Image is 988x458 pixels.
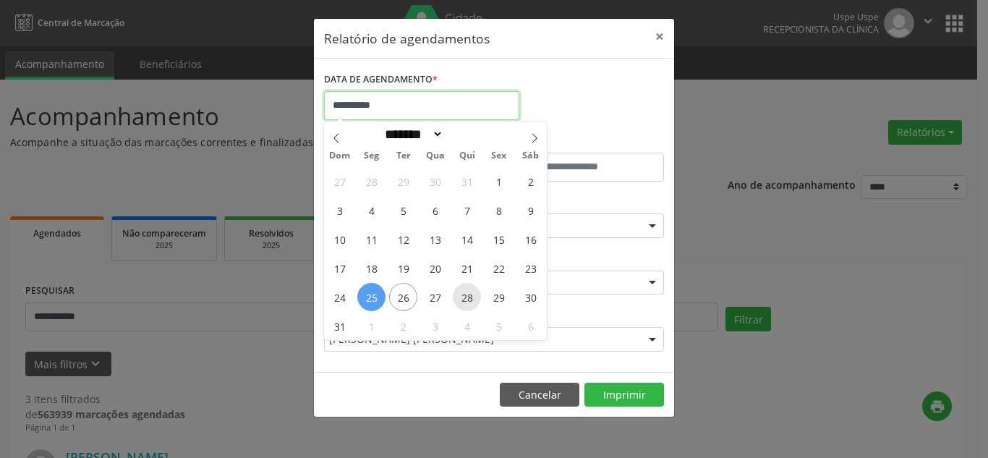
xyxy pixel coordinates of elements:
[389,254,417,282] span: Agosto 19, 2025
[388,151,420,161] span: Ter
[325,312,354,340] span: Agosto 31, 2025
[485,312,513,340] span: Setembro 5, 2025
[443,127,491,142] input: Year
[357,312,386,340] span: Setembro 1, 2025
[421,225,449,253] span: Agosto 13, 2025
[357,167,386,195] span: Julho 28, 2025
[516,254,545,282] span: Agosto 23, 2025
[483,151,515,161] span: Sex
[516,312,545,340] span: Setembro 6, 2025
[421,254,449,282] span: Agosto 20, 2025
[324,29,490,48] h5: Relatório de agendamentos
[500,383,579,407] button: Cancelar
[584,383,664,407] button: Imprimir
[421,312,449,340] span: Setembro 3, 2025
[485,167,513,195] span: Agosto 1, 2025
[453,225,481,253] span: Agosto 14, 2025
[421,167,449,195] span: Julho 30, 2025
[389,225,417,253] span: Agosto 12, 2025
[485,196,513,224] span: Agosto 8, 2025
[453,167,481,195] span: Julho 31, 2025
[421,283,449,311] span: Agosto 27, 2025
[451,151,483,161] span: Qui
[357,283,386,311] span: Agosto 25, 2025
[380,127,443,142] select: Month
[357,196,386,224] span: Agosto 4, 2025
[324,69,438,91] label: DATA DE AGENDAMENTO
[516,196,545,224] span: Agosto 9, 2025
[498,130,664,153] label: ATÉ
[485,254,513,282] span: Agosto 22, 2025
[325,225,354,253] span: Agosto 10, 2025
[516,167,545,195] span: Agosto 2, 2025
[325,167,354,195] span: Julho 27, 2025
[516,225,545,253] span: Agosto 16, 2025
[485,283,513,311] span: Agosto 29, 2025
[325,196,354,224] span: Agosto 3, 2025
[357,254,386,282] span: Agosto 18, 2025
[356,151,388,161] span: Seg
[420,151,451,161] span: Qua
[389,196,417,224] span: Agosto 5, 2025
[453,312,481,340] span: Setembro 4, 2025
[325,254,354,282] span: Agosto 17, 2025
[389,167,417,195] span: Julho 29, 2025
[324,151,356,161] span: Dom
[453,254,481,282] span: Agosto 21, 2025
[389,312,417,340] span: Setembro 2, 2025
[453,283,481,311] span: Agosto 28, 2025
[325,283,354,311] span: Agosto 24, 2025
[645,19,674,54] button: Close
[389,283,417,311] span: Agosto 26, 2025
[357,225,386,253] span: Agosto 11, 2025
[515,151,547,161] span: Sáb
[421,196,449,224] span: Agosto 6, 2025
[485,225,513,253] span: Agosto 15, 2025
[516,283,545,311] span: Agosto 30, 2025
[453,196,481,224] span: Agosto 7, 2025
